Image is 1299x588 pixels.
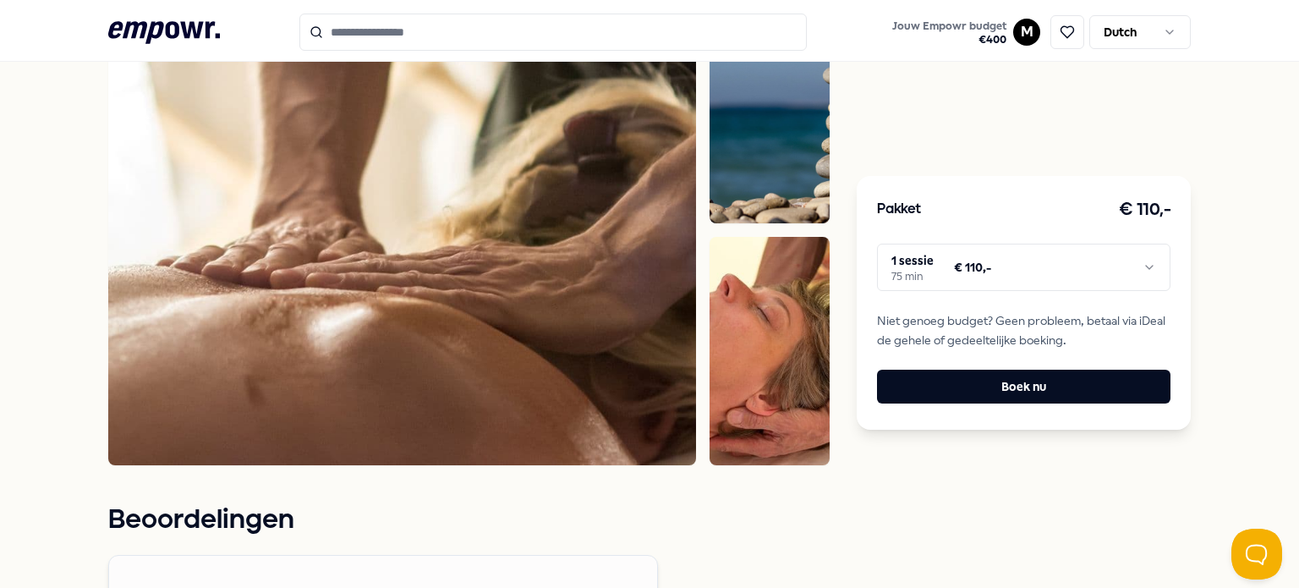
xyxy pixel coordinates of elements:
span: € 400 [892,33,1006,47]
h3: € 110,- [1119,196,1171,223]
h1: Beoordelingen [108,499,830,541]
span: Jouw Empowr budget [892,19,1006,33]
span: Niet genoeg budget? Geen probleem, betaal via iDeal de gehele of gedeeltelijke boeking. [877,311,1170,349]
h3: Pakket [877,199,921,221]
button: Boek nu [877,370,1170,404]
input: Search for products, categories or subcategories [299,14,807,51]
button: M [1013,19,1040,46]
button: Jouw Empowr budget€400 [889,16,1010,50]
a: Jouw Empowr budget€400 [885,14,1013,50]
img: Product Image [710,237,830,465]
iframe: Help Scout Beacon - Open [1231,529,1282,580]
